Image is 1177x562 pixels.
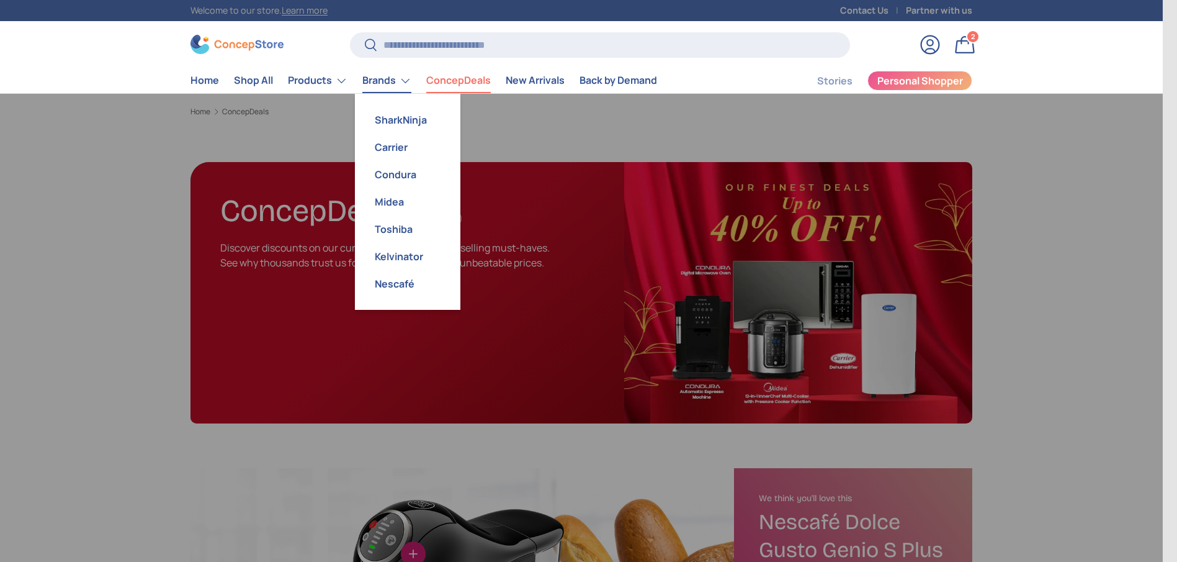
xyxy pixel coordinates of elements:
[506,68,565,93] a: New Arrivals
[877,76,963,86] span: Personal Shopper
[234,68,273,93] a: Shop All
[190,35,284,54] img: ConcepStore
[426,68,491,93] a: ConcepDeals
[190,68,657,93] nav: Primary
[355,68,419,93] summary: Brands
[362,68,411,93] a: Brands
[280,68,355,93] summary: Products
[580,68,657,93] a: Back by Demand
[787,68,972,93] nav: Secondary
[867,71,972,91] a: Personal Shopper
[288,68,347,93] a: Products
[190,68,219,93] a: Home
[817,69,853,93] a: Stories
[971,32,975,41] span: 2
